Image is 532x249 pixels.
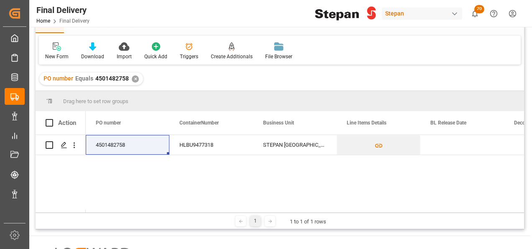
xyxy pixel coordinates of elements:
span: ContainerNumber [179,120,219,126]
a: Home [36,18,50,24]
button: Stepan [382,5,465,21]
div: STEPAN [GEOGRAPHIC_DATA] - [PERSON_NAME] [253,135,337,155]
button: show 70 new notifications [465,4,484,23]
span: PO number [96,120,121,126]
img: Stepan_Company_logo.svg.png_1713531530.png [315,6,376,21]
button: Help Center [484,4,503,23]
div: Create Additionals [211,53,253,60]
div: Stepan [382,8,462,20]
div: 1 to 1 of 1 rows [290,218,326,226]
div: ✕ [132,75,139,83]
div: Triggers [180,53,198,60]
span: Drag here to set row groups [63,98,128,104]
div: New Form [45,53,69,60]
span: 70 [474,5,484,13]
div: Import [117,53,132,60]
div: HLBU9477318 [169,135,253,155]
span: 4501482758 [95,75,129,82]
div: Download [81,53,104,60]
span: PO number [43,75,73,82]
div: Final Delivery [36,4,90,16]
div: Press SPACE to select this row. [36,135,86,155]
div: Action [58,119,76,127]
div: 4501482758 [86,135,169,155]
span: Business Unit [263,120,294,126]
div: File Browser [265,53,292,60]
div: Quick Add [144,53,167,60]
span: BL Release Date [430,120,466,126]
span: Line Items Details [347,120,386,126]
div: 1 [250,216,261,226]
span: Equals [75,75,93,82]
